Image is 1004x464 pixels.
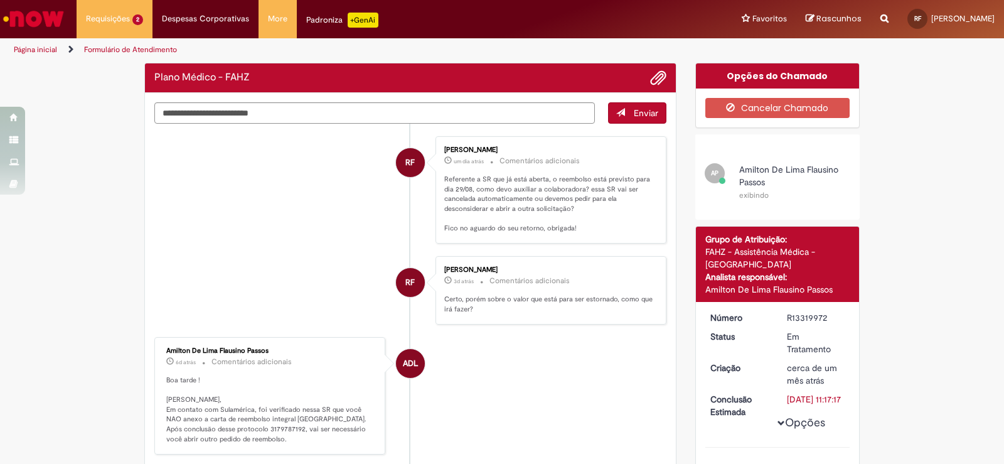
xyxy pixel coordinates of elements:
[166,347,375,355] div: Amilton De Lima Flausino Passos
[444,266,653,274] div: [PERSON_NAME]
[787,330,845,355] div: Em Tratamento
[405,267,415,298] span: RF
[787,362,837,386] span: cerca de um mês atrás
[396,349,425,378] div: undefined Online
[701,393,778,418] dt: Conclusão Estimada
[701,330,778,343] dt: Status
[931,13,995,24] span: [PERSON_NAME]
[787,311,845,324] div: R13319972
[705,233,850,245] div: Grupo de Atribuição:
[705,98,850,118] button: Cancelar Chamado
[396,268,425,297] div: Rafaela Franco
[454,278,474,285] time: 25/08/2025 12:42:07
[608,102,666,124] button: Enviar
[806,13,862,25] a: Rascunhos
[499,156,580,166] small: Comentários adicionais
[705,245,850,271] div: FAHZ - Assistência Médica - [GEOGRAPHIC_DATA]
[752,13,787,25] span: Favoritos
[705,271,850,283] div: Analista responsável:
[787,362,845,387] div: 24/07/2025 11:17:12
[211,357,292,367] small: Comentários adicionais
[1,6,66,31] img: ServiceNow
[739,164,838,188] span: Amilton De Lima Flausino Passos
[454,278,474,285] span: 3d atrás
[787,362,837,386] time: 24/07/2025 11:17:12
[634,107,658,119] span: Enviar
[701,311,778,324] dt: Número
[348,13,378,28] p: +GenAi
[176,359,196,366] span: 6d atrás
[454,158,484,165] span: um dia atrás
[154,102,595,124] textarea: Digite sua mensagem aqui...
[816,13,862,24] span: Rascunhos
[268,13,287,25] span: More
[444,175,653,234] p: Referente a SR que já está aberta, o reembolso está previsto para dia 29/08, como devo auxíliar a...
[166,375,375,445] p: Boa tarde ! [PERSON_NAME], Em contato com Sulamérica, foi verificado nessa SR que você NAO anexo ...
[787,393,845,406] div: [DATE] 11:17:17
[176,359,196,366] time: 22/08/2025 15:21:46
[701,362,778,374] dt: Criação
[86,13,130,25] span: Requisições
[403,348,418,379] span: ADL
[739,190,769,200] small: exibindo
[914,14,921,23] span: RF
[454,158,484,165] time: 27/08/2025 08:42:16
[154,72,250,84] h2: Plano Médico - FAHZ Histórico de tíquete
[444,294,653,314] p: Certo, porém sobre o valor que está para ser estornado, como que irá fazer?
[711,169,718,177] span: AP
[650,70,666,86] button: Adicionar anexos
[696,63,860,89] div: Opções do Chamado
[306,13,378,28] div: Padroniza
[444,146,653,154] div: [PERSON_NAME]
[9,38,660,62] ul: Trilhas de página
[132,14,143,25] span: 2
[396,148,425,177] div: Rafaela Franco
[162,13,249,25] span: Despesas Corporativas
[489,276,570,286] small: Comentários adicionais
[14,45,57,55] a: Página inicial
[84,45,177,55] a: Formulário de Atendimento
[405,148,415,178] span: RF
[705,283,850,296] div: Amilton De Lima Flausino Passos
